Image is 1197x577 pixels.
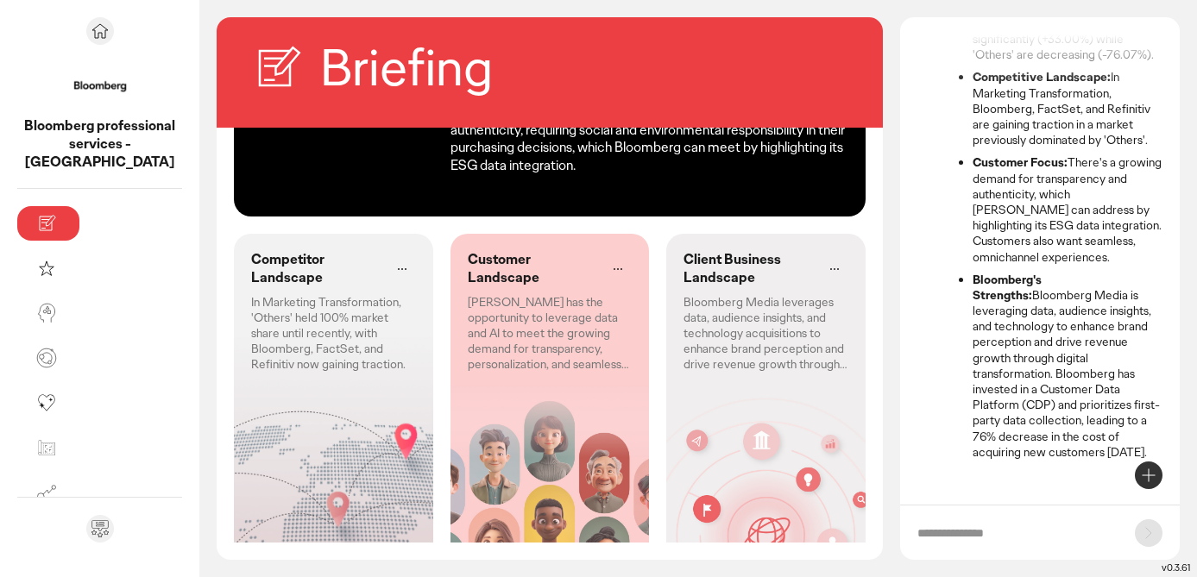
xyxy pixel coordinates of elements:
[445,103,848,175] li: Consumers are increasingly demanding transparency and authenticity, requiring social and environm...
[973,69,1111,85] strong: Competitive Landscape:
[320,34,493,102] h2: Briefing
[973,272,1042,303] strong: Bloomberg's Strengths:
[468,294,633,373] p: [PERSON_NAME] has the opportunity to leverage data and AI to meet the growing demand for transpar...
[251,251,381,287] p: Competitor Landscape
[234,234,433,561] div: Competitor Landscape: In Marketing Transformation, 'Others' held 100% market share until recently...
[468,251,598,287] p: Customer Landscape
[973,154,1068,170] strong: Customer Focus:
[251,294,416,373] p: In Marketing Transformation, 'Others' held 100% market share until recently, with Bloomberg, Fact...
[69,55,131,117] img: project avatar
[973,69,1162,147] li: In Marketing Transformation, Bloomberg, FactSet, and Refinitiv are gaining traction in a market p...
[684,251,814,287] p: Client Business Landscape
[17,117,182,171] p: Bloomberg professional services - USA
[973,272,1162,460] li: Bloomberg Media is leveraging data, audience insights, and technology to enhance brand perception...
[973,154,1162,264] li: There's a growing demand for transparency and authenticity, which [PERSON_NAME] can address by hi...
[666,234,866,561] div: Client Business Landscape: Bloomberg Media leverages data, audience insights, and technology acqu...
[450,234,650,561] div: Customer Landscape: Bloomberg has the opportunity to leverage data and AI to meet the growing dem...
[86,515,114,543] div: Send feedback
[684,294,848,373] p: Bloomberg Media leverages data, audience insights, and technology acquisitions to enhance brand p...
